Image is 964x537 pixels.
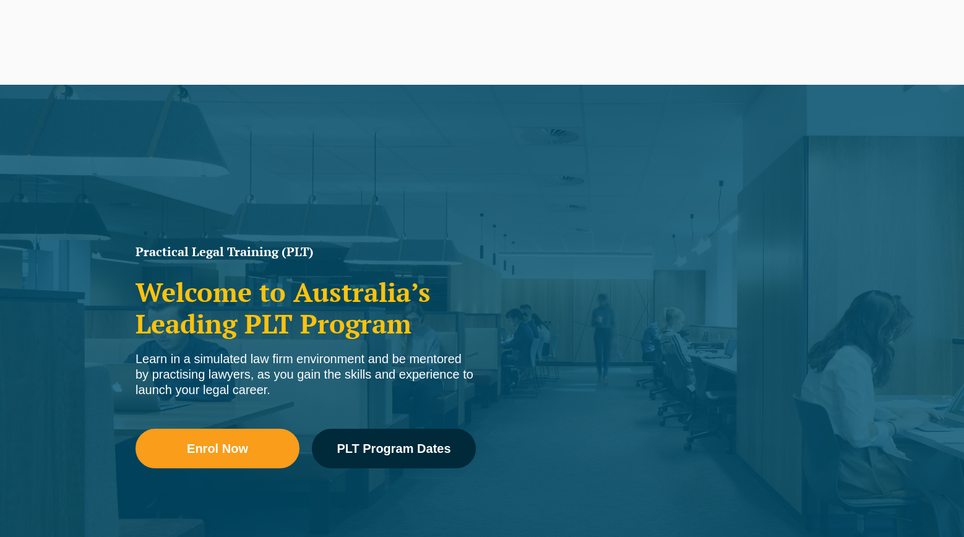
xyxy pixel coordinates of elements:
h2: Welcome to Australia’s Leading PLT Program [136,277,476,339]
span: PLT Program Dates [337,442,450,455]
h1: Practical Legal Training (PLT) [136,246,476,258]
div: Learn in a simulated law firm environment and be mentored by practising lawyers, as you gain the ... [136,351,476,398]
span: Enrol Now [187,442,248,455]
a: PLT Program Dates [312,429,476,468]
a: Enrol Now [136,429,299,468]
